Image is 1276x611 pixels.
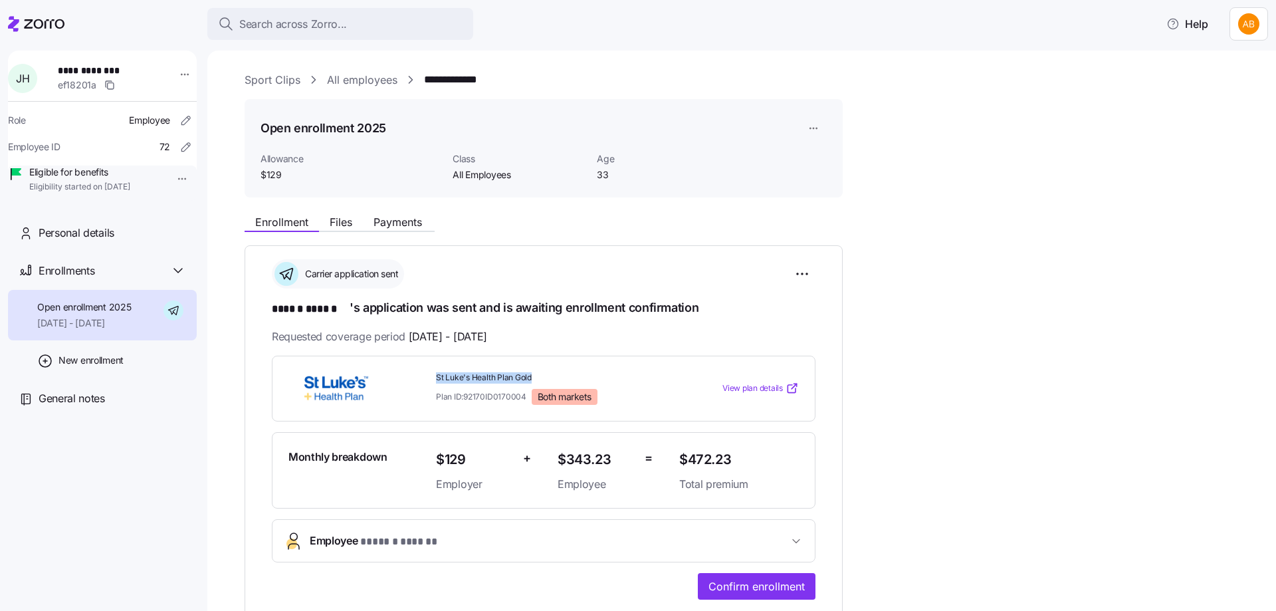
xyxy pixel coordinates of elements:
span: Both markets [538,391,591,403]
span: Files [330,217,352,227]
span: $472.23 [679,449,799,471]
span: Personal details [39,225,114,241]
span: New enrollment [58,354,124,367]
span: Age [597,152,730,166]
a: View plan details [722,382,799,395]
span: Class [453,152,586,166]
span: All Employees [453,168,586,182]
span: $343.23 [558,449,634,471]
span: Requested coverage period [272,328,487,345]
span: $129 [436,449,512,471]
span: J H [16,73,29,84]
span: Payments [373,217,422,227]
span: Search across Zorro... [239,16,347,33]
span: View plan details [722,382,783,395]
span: Employee [558,476,634,493]
a: All employees [327,72,397,88]
img: 42a6513890f28a9d591cc60790ab6045 [1238,13,1259,35]
span: Eligible for benefits [29,166,130,179]
span: 72 [159,140,170,154]
h1: 's application was sent and is awaiting enrollment confirmation [272,299,815,318]
span: Employee [310,533,444,550]
span: 33 [597,168,730,182]
button: Search across Zorro... [207,8,473,40]
span: = [645,449,653,468]
span: St Luke's Health Plan Gold [436,372,669,384]
button: Confirm enrollment [698,573,815,600]
span: Enrollment [255,217,308,227]
span: Enrollments [39,263,94,279]
span: Open enrollment 2025 [37,301,131,314]
span: $129 [261,168,442,182]
span: Role [8,114,26,127]
span: General notes [39,390,105,407]
span: Total premium [679,476,799,493]
span: [DATE] - [DATE] [409,328,487,345]
h1: Open enrollment 2025 [261,120,386,136]
span: Eligibility started on [DATE] [29,182,130,193]
span: Allowance [261,152,442,166]
span: Employee ID [8,140,60,154]
span: + [523,449,531,468]
span: Help [1166,16,1208,32]
a: Sport Clips [245,72,300,88]
span: ef18201a [58,78,96,92]
span: Confirm enrollment [708,578,805,594]
span: [DATE] - [DATE] [37,316,131,330]
span: Monthly breakdown [288,449,387,465]
span: Carrier application sent [301,267,398,281]
span: Employee [129,114,170,127]
span: Employer [436,476,512,493]
button: Help [1156,11,1219,37]
span: Plan ID: 92170ID0170004 [436,391,526,402]
img: St. Luke's Health Plan [288,373,384,404]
